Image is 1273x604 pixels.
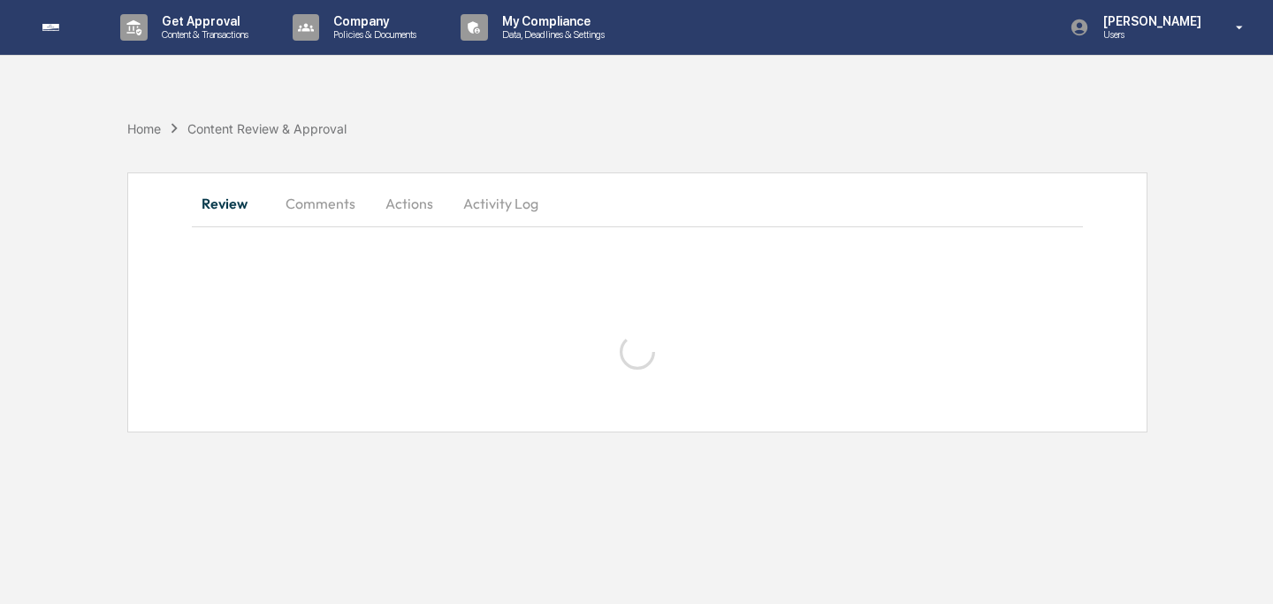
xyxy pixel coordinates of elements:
p: Content & Transactions [148,28,257,41]
button: Actions [370,182,449,225]
p: Users [1089,28,1210,41]
p: Get Approval [148,14,257,28]
div: secondary tabs example [192,182,1083,225]
p: Company [319,14,425,28]
div: Home [127,121,161,136]
img: logo [42,24,85,30]
div: Content Review & Approval [187,121,347,136]
button: Activity Log [449,182,553,225]
p: Policies & Documents [319,28,425,41]
p: Data, Deadlines & Settings [488,28,614,41]
button: Review [192,182,271,225]
p: My Compliance [488,14,614,28]
p: [PERSON_NAME] [1089,14,1210,28]
button: Comments [271,182,370,225]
